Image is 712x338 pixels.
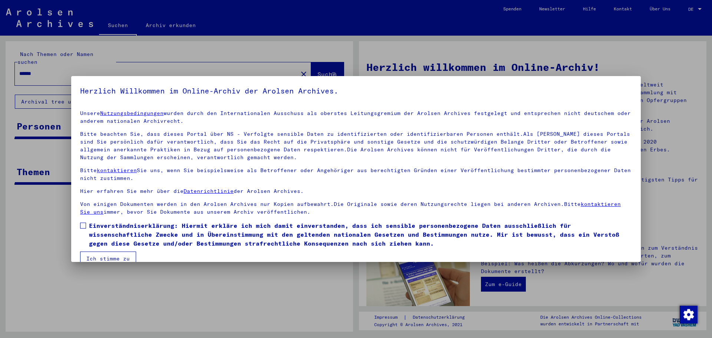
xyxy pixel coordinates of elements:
[80,167,632,182] p: Bitte Sie uns, wenn Sie beispielsweise als Betroffener oder Angehöriger aus berechtigten Gründen ...
[184,188,234,194] a: Datenrichtlinie
[97,167,137,174] a: kontaktieren
[89,221,632,248] span: Einverständniserklärung: Hiermit erkläre ich mich damit einverstanden, dass ich sensible personen...
[80,187,632,195] p: Hier erfahren Sie mehr über die der Arolsen Archives.
[100,110,164,117] a: Nutzungsbedingungen
[80,109,632,125] p: Unsere wurden durch den Internationalen Ausschuss als oberstes Leitungsgremium der Arolsen Archiv...
[80,130,632,161] p: Bitte beachten Sie, dass dieses Portal über NS - Verfolgte sensible Daten zu identifizierten oder...
[80,201,621,215] a: kontaktieren Sie uns
[80,252,136,266] button: Ich stimme zu
[80,200,632,216] p: Von einigen Dokumenten werden in den Arolsen Archives nur Kopien aufbewahrt.Die Originale sowie d...
[80,85,632,97] h5: Herzlich Willkommen im Online-Archiv der Arolsen Archives.
[680,306,698,324] img: Zustimmung ändern
[679,305,697,323] div: Zustimmung ändern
